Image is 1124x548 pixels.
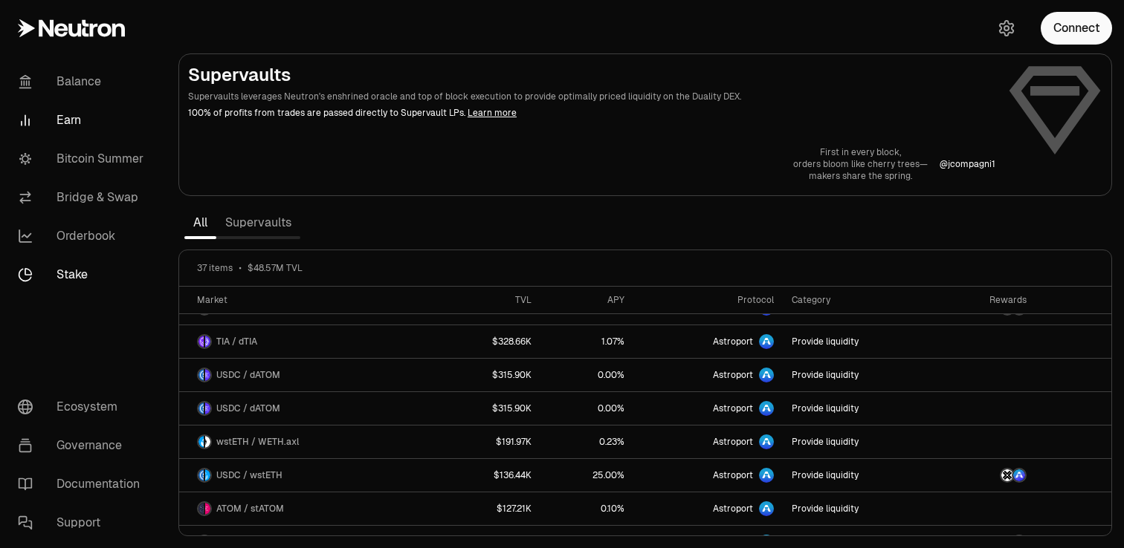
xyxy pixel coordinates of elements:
span: USDC / wstETH [216,469,282,481]
span: Astroport [713,503,753,515]
a: Provide liquidity [783,425,937,458]
span: Astroport [713,336,753,348]
a: Astroport [633,325,783,358]
img: TIA Logo [198,336,204,348]
a: Astroport [633,459,783,492]
a: Astroport [633,392,783,425]
a: 0.10% [540,492,633,525]
span: 37 items [197,262,233,274]
p: makers share the spring. [793,170,928,182]
img: dATOM Logo [205,402,210,414]
a: 0.00% [540,359,633,391]
a: Bridge & Swap [6,178,161,217]
a: Stake [6,255,161,294]
p: orders bloom like cherry trees— [793,158,928,170]
a: USDC LogowstETH LogoUSDC / wstETH [179,459,433,492]
a: Provide liquidity [783,492,937,525]
a: Provide liquidity [783,392,937,425]
a: AXL LogoASTRO Logo [936,459,1036,492]
a: Astroport [633,492,783,525]
a: Provide liquidity [783,359,937,391]
a: $328.66K [433,325,540,358]
a: 0.23% [540,425,633,458]
p: @ jcompagni1 [940,158,995,170]
span: USDC / dATOM [216,402,280,414]
a: Ecosystem [6,388,161,426]
img: USDC Logo [198,402,204,414]
a: $127.21K [433,492,540,525]
a: Earn [6,101,161,140]
img: ASTRO Logo [1013,469,1025,481]
div: Rewards [945,294,1027,306]
a: $191.97K [433,425,540,458]
span: ATOM / stATOM [216,503,284,515]
span: wstETH / WETH.axl [216,436,299,448]
a: Provide liquidity [783,325,937,358]
p: 100% of profits from trades are passed directly to Supervault LPs. [188,106,995,120]
a: TIA LogodTIA LogoTIA / dTIA [179,325,433,358]
a: wstETH LogoWETH.axl LogowstETH / WETH.axl [179,425,433,458]
h2: Supervaults [188,63,995,87]
span: USDC / dATOM [216,369,280,381]
a: Learn more [468,107,517,119]
div: APY [549,294,624,306]
p: First in every block, [793,146,928,158]
a: $315.90K [433,392,540,425]
span: $48.57M TVL [248,262,303,274]
a: 0.00% [540,392,633,425]
a: Balance [6,62,161,101]
span: TIA / dTIA [216,336,257,348]
span: Astroport [713,369,753,381]
img: stATOM Logo [205,503,210,515]
span: Astroport [713,436,753,448]
a: USDC LogodATOM LogoUSDC / dATOM [179,359,433,391]
img: wstETH Logo [198,436,204,448]
a: Astroport [633,359,783,391]
a: Bitcoin Summer [6,140,161,178]
div: TVL [442,294,532,306]
a: First in every block,orders bloom like cherry trees—makers share the spring. [793,146,928,182]
a: All [184,208,216,238]
img: dTIA Logo [205,336,210,348]
a: 25.00% [540,459,633,492]
a: @jcompagni1 [940,158,995,170]
a: 1.07% [540,325,633,358]
a: Governance [6,426,161,465]
a: Astroport [633,425,783,458]
img: dATOM Logo [205,369,210,381]
a: Orderbook [6,217,161,255]
a: Support [6,503,161,542]
div: Protocol [642,294,774,306]
button: Connect [1041,12,1112,45]
img: USDC Logo [198,369,204,381]
div: Category [792,294,928,306]
span: Astroport [713,469,753,481]
span: Astroport [713,402,753,414]
a: $136.44K [433,459,540,492]
a: $315.90K [433,359,540,391]
div: Market [197,294,424,306]
img: USDC Logo [198,469,204,481]
a: Provide liquidity [783,459,937,492]
img: WETH.axl Logo [205,436,210,448]
p: Supervaults leverages Neutron's enshrined oracle and top of block execution to provide optimally ... [188,90,995,103]
a: Supervaults [216,208,300,238]
a: Documentation [6,465,161,503]
a: USDC LogodATOM LogoUSDC / dATOM [179,392,433,425]
a: ATOM LogostATOM LogoATOM / stATOM [179,492,433,525]
img: ATOM Logo [198,503,204,515]
img: AXL Logo [1001,469,1013,481]
img: wstETH Logo [205,469,210,481]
